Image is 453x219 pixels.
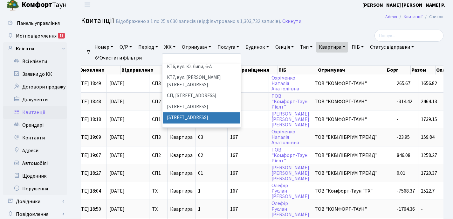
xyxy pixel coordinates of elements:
span: [DATE] [109,117,147,122]
th: Борг [386,66,411,74]
span: [DATE] 18:50 [74,206,101,213]
span: ТХ [152,188,165,194]
li: [STREET_ADDRESS] [163,102,240,113]
span: [DATE] 19:09 [74,134,101,141]
li: КТ7, вул. [PERSON_NAME][STREET_ADDRESS] [163,72,240,90]
a: ТОВ"Комфорт-ТаунРіелт" [271,93,307,110]
li: Список [422,13,443,20]
span: ТОВ "ЕКВІЛІБРІУМ ТРЕЙД" [315,153,391,158]
span: [DATE] [109,81,147,86]
span: [DATE] 18:04 [74,187,101,194]
span: Квартира [170,187,193,194]
span: 167 [230,207,266,212]
span: [DATE] [109,99,147,104]
span: 01 [198,170,203,177]
a: Всі клієнти [3,55,67,68]
span: 167 [230,153,266,158]
span: ТОВ "КОМФОРТ-ТАУН" [315,81,391,86]
nav: breadcrumb [376,10,453,24]
a: Очистити фільтри [92,53,144,63]
a: Квартира [316,42,348,53]
span: 1258.27 [421,152,437,159]
a: ТОВ"Комфорт-ТаунРіелт" [271,146,307,164]
th: Відправлено [121,66,161,74]
a: Статус відправки [367,42,416,53]
a: Секція [273,42,296,53]
a: ОлефірРуслан[PERSON_NAME] [271,200,309,218]
a: Документи [3,93,67,106]
span: 167 [230,99,266,104]
span: 846.08 [397,152,410,159]
span: [DATE] 19:07 [74,152,101,159]
a: Скинути [282,18,301,25]
span: 2522.7 [421,187,435,194]
a: Порушення [3,182,67,195]
span: СП3 [152,135,165,140]
a: Контакти [3,131,67,144]
span: ТОВ "КОМФОРТ-ТАУН" [315,207,391,212]
span: ТОВ "ЕКВІЛІБРІУМ ТРЕЙД" [315,171,391,176]
a: Тип [298,42,315,53]
span: Квартира [170,134,193,141]
a: Отримувач [179,42,214,53]
span: ТОВ "КОМФОРТ-ТАУН" [315,117,391,122]
span: [DATE] [109,171,147,176]
a: Квитанції [404,13,422,20]
span: 1 [198,187,201,194]
a: ОхріменкоНаталіяАнатоліївна [271,74,299,92]
th: Оновлено [79,66,121,74]
a: Номер [92,42,116,53]
th: ЖК [161,66,180,74]
span: ТОВ "ЕКВІЛІБРІУМ ТРЕЙД" [315,135,391,140]
a: О/Р [117,42,134,53]
span: 0.01 [397,170,405,177]
th: Отримувач [317,66,386,74]
span: [DATE] 18:48 [74,98,101,105]
span: СП3 [152,81,165,86]
span: СП1 [152,117,165,122]
span: Квитанції [81,15,114,26]
a: Орендарі [3,119,67,131]
span: Квартира [170,152,193,159]
a: Щоденник [3,170,67,182]
span: [DATE] [109,188,147,194]
a: ОлефірРуслан[PERSON_NAME] [271,182,309,200]
span: 167 [230,188,266,194]
span: 1739.15 [421,116,437,123]
a: Мої повідомлення12 [3,30,67,42]
span: [DATE] [109,207,147,212]
a: Заявки до КК [3,68,67,81]
span: 167 [230,117,266,122]
span: [DATE] 18:27 [74,170,101,177]
a: Договори продажу [3,81,67,93]
th: ПІБ [278,66,317,74]
span: -1764.36 [397,206,415,213]
span: 1656.82 [421,80,437,87]
a: [PERSON_NAME] [PERSON_NAME] Р. [362,1,445,9]
a: [PERSON_NAME][PERSON_NAME][PERSON_NAME] [271,164,309,182]
span: Панель управління [17,20,60,27]
input: Пошук... [374,30,443,42]
a: Панель управління [3,17,67,30]
span: СП2 [152,99,165,104]
a: ОхріменкоНаталіяАнатоліївна [271,128,299,146]
span: СП1 [152,171,165,176]
li: [STREET_ADDRESS] [163,124,240,135]
a: ЖК [162,42,178,53]
span: 02 [198,152,203,159]
a: Квитанції [3,106,67,119]
a: Клієнти [3,42,67,55]
span: [DATE] 18:49 [74,80,101,87]
a: Будинок [243,42,271,53]
li: КТ6, вул. Ю. Липи, 6-А [163,61,240,73]
a: Адреси [3,144,67,157]
span: Квартира [170,170,193,177]
a: [PERSON_NAME][PERSON_NAME][PERSON_NAME] [271,110,309,128]
span: [DATE] 18:18 [74,116,101,123]
a: Довідники [3,195,67,208]
span: -7568.37 [397,187,415,194]
span: 03 [198,134,203,141]
span: Квартира [170,206,193,213]
span: 2464.13 [421,98,437,105]
th: Приміщення [238,66,278,74]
